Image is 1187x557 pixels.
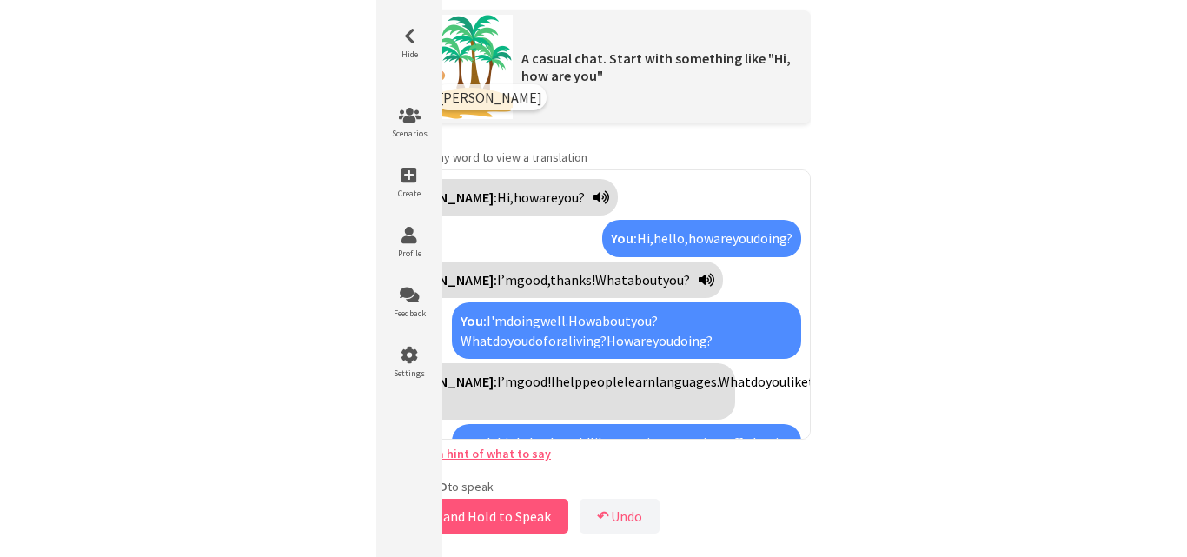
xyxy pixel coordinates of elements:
[523,434,550,451] span: that
[775,434,785,451] span: it
[521,50,791,84] span: A casual chat. Start with something like "Hi, how are you"
[383,248,435,259] span: Profile
[568,312,595,329] span: How
[540,312,568,329] span: well.
[653,332,673,349] span: you
[590,434,612,451] span: like
[637,229,653,247] span: Hi,
[595,312,631,329] span: about
[543,332,561,349] span: for
[719,373,751,390] span: What
[602,220,801,256] div: Click to translate
[497,373,517,390] span: I’m
[550,271,595,288] span: thanks!
[439,89,542,106] span: [PERSON_NAME]
[558,189,585,206] span: you?
[539,189,558,206] span: are
[386,262,723,298] div: Click to translate
[655,373,719,390] span: languages.
[568,332,607,349] span: living?
[452,424,801,461] div: Click to translate
[497,189,514,206] span: Hi,
[461,312,487,329] strong: You:
[597,507,608,525] b: ↶
[386,363,735,420] div: Click to translate
[383,308,435,319] span: Feedback
[507,332,528,349] span: you
[673,332,713,349] span: doing?
[491,434,523,451] span: think
[786,373,808,390] span: like
[808,373,822,390] span: to
[452,302,801,359] div: Click to translate
[612,434,626,451] span: to
[631,312,658,329] span: you?
[550,434,554,451] span: I
[713,229,733,247] span: are
[626,434,647,451] span: get
[785,434,824,451] span: comes
[627,271,663,288] span: about
[426,15,513,119] img: Scenario Image
[580,499,660,534] button: ↶Undo
[383,368,435,379] span: Settings
[395,189,497,206] strong: [PERSON_NAME]:
[561,332,568,349] span: a
[595,271,627,288] span: What
[514,189,539,206] span: how
[507,312,540,329] span: doing
[383,128,435,139] span: Scenarios
[714,434,743,451] span: stuff
[528,332,543,349] span: do
[383,188,435,199] span: Create
[663,271,690,288] span: you?
[376,149,811,165] p: any word to view a translation
[582,373,624,390] span: people
[753,229,792,247] span: doing?
[624,373,655,390] span: learn
[517,271,550,288] span: good,
[611,229,637,247] strong: You:
[487,312,507,329] span: I'm
[555,373,582,390] span: help
[672,434,714,451] span: certain
[551,373,555,390] span: I
[386,179,618,216] div: Click to translate
[633,332,653,349] span: are
[653,229,688,247] span: hello,
[497,271,517,288] span: I’m
[554,434,590,451] span: would
[376,446,551,461] a: Stuck? Get a hint of what to say
[517,373,551,390] span: good!
[487,434,491,451] span: I
[395,271,497,288] strong: [PERSON_NAME]:
[647,434,672,451] span: into
[395,373,497,390] strong: [PERSON_NAME]:
[461,332,493,349] span: What
[461,434,487,451] strong: You:
[383,49,435,60] span: Hide
[493,332,507,349] span: do
[751,373,766,390] span: do
[376,499,568,534] button: Press and Hold to Speak
[743,434,775,451] span: when
[766,373,786,390] span: you
[376,479,811,494] p: Press & to speak
[733,229,753,247] span: you
[688,229,713,247] span: how
[607,332,633,349] span: How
